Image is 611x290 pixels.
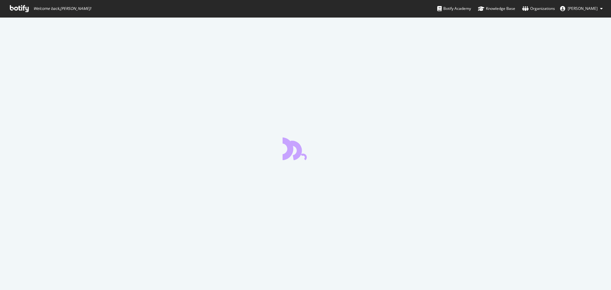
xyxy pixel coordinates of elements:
[283,137,328,160] div: animation
[33,6,91,11] span: Welcome back, [PERSON_NAME] !
[478,5,515,12] div: Knowledge Base
[555,4,608,14] button: [PERSON_NAME]
[437,5,471,12] div: Botify Academy
[522,5,555,12] div: Organizations
[568,6,598,11] span: Thomas Brodbeck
